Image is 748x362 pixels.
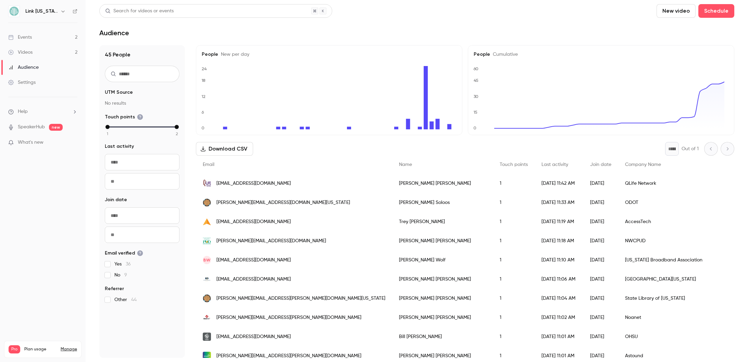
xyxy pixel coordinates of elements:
a: SpeakerHub [18,124,45,131]
span: 1 [107,131,108,137]
div: 1 [493,250,535,270]
h6: Link [US_STATE] [25,8,58,15]
span: [EMAIL_ADDRESS][DOMAIN_NAME] [216,218,291,225]
div: Settings [8,79,36,86]
div: [DATE] 11:18 AM [535,231,583,250]
span: Other [114,296,137,303]
div: Trey [PERSON_NAME] [392,212,493,231]
img: ohsu.edu [203,333,211,341]
span: Email [203,162,214,167]
img: Link Oregon [9,6,20,17]
span: New per day [218,52,249,57]
div: [PERSON_NAME] [PERSON_NAME] [392,174,493,193]
span: BW [203,257,210,263]
li: help-dropdown-opener [8,108,77,115]
div: [DATE] [583,327,618,346]
span: [EMAIL_ADDRESS][DOMAIN_NAME] [216,180,291,187]
text: 12 [201,94,205,99]
div: Search for videos or events [105,8,174,15]
div: [PERSON_NAME] [PERSON_NAME] [392,270,493,289]
div: [DATE] 11:19 AM [535,212,583,231]
span: [PERSON_NAME][EMAIL_ADDRESS][PERSON_NAME][DOMAIN_NAME] [216,352,361,360]
div: [DATE] 11:42 AM [535,174,583,193]
img: nwascopud.org [203,237,211,245]
div: min [105,125,110,129]
span: Company Name [625,162,661,167]
img: qlife.net [203,179,211,188]
div: [DATE] 11:01 AM [535,327,583,346]
div: Videos [8,49,33,56]
span: Referrer [105,285,124,292]
text: 0 [473,126,476,130]
div: [PERSON_NAME] [PERSON_NAME] [392,308,493,327]
div: [PERSON_NAME] [PERSON_NAME] [392,231,493,250]
text: 45 [474,78,478,83]
text: 24 [202,66,207,71]
div: 1 [493,270,535,289]
span: Email verified [105,250,143,257]
text: 15 [473,110,477,115]
text: 60 [473,66,478,71]
input: To [105,173,179,190]
div: 1 [493,308,535,327]
span: [PERSON_NAME][EMAIL_ADDRESS][PERSON_NAME][DOMAIN_NAME] [216,314,361,321]
div: Audience [8,64,39,71]
div: [DATE] [583,193,618,212]
div: [PERSON_NAME] Soloos [392,193,493,212]
div: [DATE] 11:02 AM [535,308,583,327]
span: 2 [176,131,178,137]
p: Out of 1 [682,145,699,152]
span: Pro [9,345,20,353]
span: No [114,272,127,279]
div: [DATE] [583,212,618,231]
div: [DATE] 11:33 AM [535,193,583,212]
span: [EMAIL_ADDRESS][DOMAIN_NAME] [216,333,291,340]
div: [PERSON_NAME] Wolf [392,250,493,270]
span: Name [399,162,412,167]
img: astound.com [203,352,211,360]
div: 1 [493,231,535,250]
span: 36 [126,262,131,267]
span: What's new [18,139,43,146]
button: Download CSV [196,142,253,156]
h1: 45 People [105,51,179,59]
span: Yes [114,261,131,268]
div: [DATE] 11:10 AM [535,250,583,270]
text: 6 [201,110,204,115]
span: Join date [105,196,127,203]
h5: People [202,51,457,58]
span: Last activity [105,143,134,150]
h1: Audience [99,29,129,37]
text: 30 [474,94,478,99]
span: 44 [131,297,137,302]
span: new [49,124,63,131]
span: 9 [124,273,127,277]
img: slo.oregon.gov [203,294,211,302]
input: From [105,154,179,170]
div: 1 [493,212,535,231]
span: Touch points [500,162,528,167]
div: 1 [493,289,535,308]
div: [DATE] 11:06 AM [535,270,583,289]
div: [DATE] [583,270,618,289]
text: 18 [201,78,205,83]
div: Bill [PERSON_NAME] [392,327,493,346]
button: Schedule [698,4,734,18]
input: To [105,227,179,243]
span: Touch points [105,114,143,120]
span: [EMAIL_ADDRESS][DOMAIN_NAME] [216,276,291,283]
div: [DATE] [583,289,618,308]
div: Events [8,34,32,41]
div: 1 [493,327,535,346]
div: [DATE] [583,174,618,193]
h5: People [474,51,728,58]
div: [DATE] [583,231,618,250]
a: Manage [61,347,77,352]
div: 1 [493,174,535,193]
div: [PERSON_NAME] [PERSON_NAME] [392,289,493,308]
img: eou.edu [203,275,211,283]
img: noanet.net [203,313,211,322]
span: Join date [590,162,611,167]
span: Help [18,108,28,115]
span: [PERSON_NAME][EMAIL_ADDRESS][PERSON_NAME][DOMAIN_NAME][US_STATE] [216,295,385,302]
